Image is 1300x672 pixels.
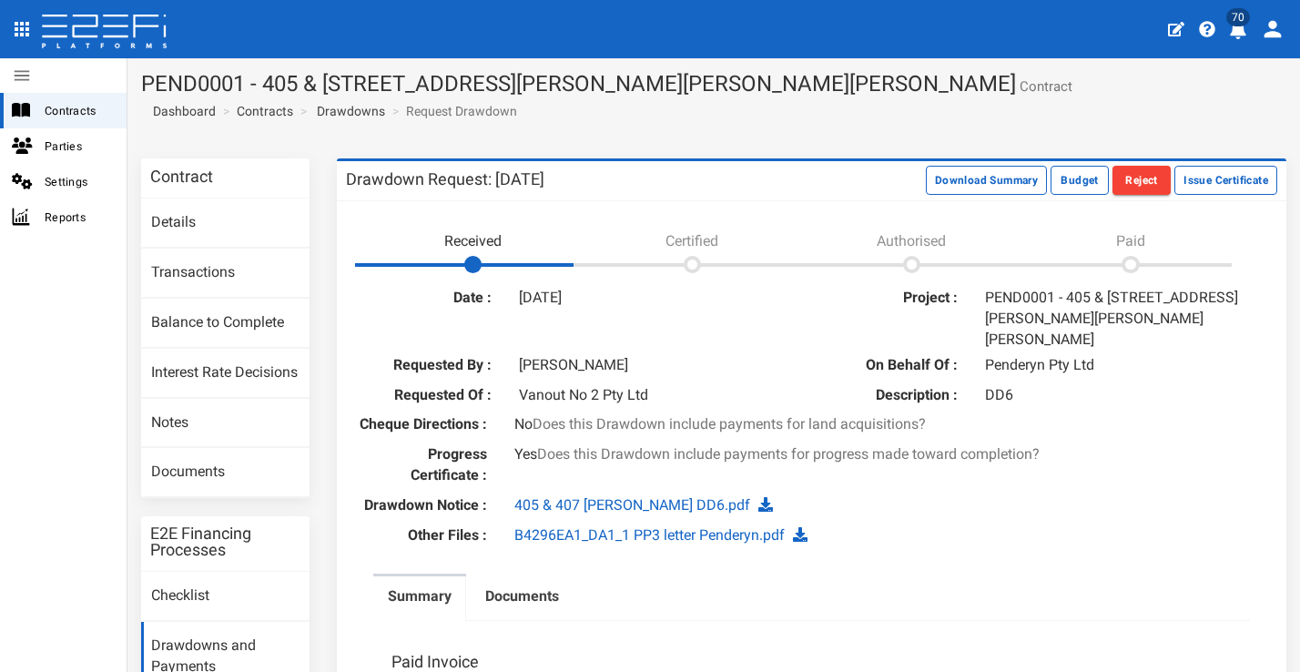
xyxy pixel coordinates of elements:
[505,355,797,376] div: [PERSON_NAME]
[146,102,216,120] a: Dashboard
[150,525,300,558] h3: E2E Financing Processes
[45,136,112,157] span: Parties
[141,572,310,621] a: Checklist
[360,355,506,376] label: Requested By :
[360,288,506,309] label: Date :
[1051,170,1112,188] a: Budget
[505,288,797,309] div: [DATE]
[825,288,971,309] label: Project :
[45,100,112,121] span: Contracts
[141,199,310,248] a: Details
[141,448,310,497] a: Documents
[537,445,1040,463] span: Does this Drawdown include payments for progress made toward completion?
[45,171,112,192] span: Settings
[141,399,310,448] a: Notes
[388,586,452,607] label: Summary
[505,385,797,406] div: Vanout No 2 Pty Ltd
[444,232,502,249] span: Received
[360,385,506,406] label: Requested Of :
[501,444,1122,465] div: Yes
[146,104,216,118] span: Dashboard
[877,232,946,249] span: Authorised
[825,355,971,376] label: On Behalf Of :
[45,207,112,228] span: Reports
[971,355,1264,376] div: Penderyn Pty Ltd
[533,415,926,433] span: Does this Drawdown include payments for land acquisitions?
[926,166,1047,195] button: Download Summary
[346,414,502,435] label: Cheque Directions :
[150,168,213,185] h3: Contract
[346,495,502,516] label: Drawdown Notice :
[1174,166,1277,195] button: Issue Certificate
[1174,170,1277,188] a: Issue Certificate
[971,288,1264,351] div: PEND0001 - 405 & [STREET_ADDRESS][PERSON_NAME][PERSON_NAME][PERSON_NAME]
[141,299,310,348] a: Balance to Complete
[317,102,385,120] a: Drawdowns
[346,171,544,188] h3: Drawdown Request: [DATE]
[237,102,293,120] a: Contracts
[1051,166,1109,195] button: Budget
[141,249,310,298] a: Transactions
[388,102,517,120] li: Request Drawdown
[373,576,466,622] a: Summary
[1112,166,1171,195] button: Reject
[141,72,1286,96] h1: PEND0001 - 405 & [STREET_ADDRESS][PERSON_NAME][PERSON_NAME][PERSON_NAME]
[825,385,971,406] label: Description :
[1116,232,1145,249] span: Paid
[391,654,479,670] h3: Paid Invoice
[514,496,750,514] a: 405 & 407 [PERSON_NAME] DD6.pdf
[501,414,1122,435] div: No
[471,576,574,622] a: Documents
[1016,80,1072,94] small: Contract
[514,526,785,544] a: B4296EA1_DA1_1 PP3 letter Penderyn.pdf
[926,170,1051,188] a: Download Summary
[971,385,1264,406] div: DD6
[346,525,502,546] label: Other Files :
[665,232,718,249] span: Certified
[346,444,502,486] label: Progress Certificate :
[141,349,310,398] a: Interest Rate Decisions
[485,586,559,607] label: Documents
